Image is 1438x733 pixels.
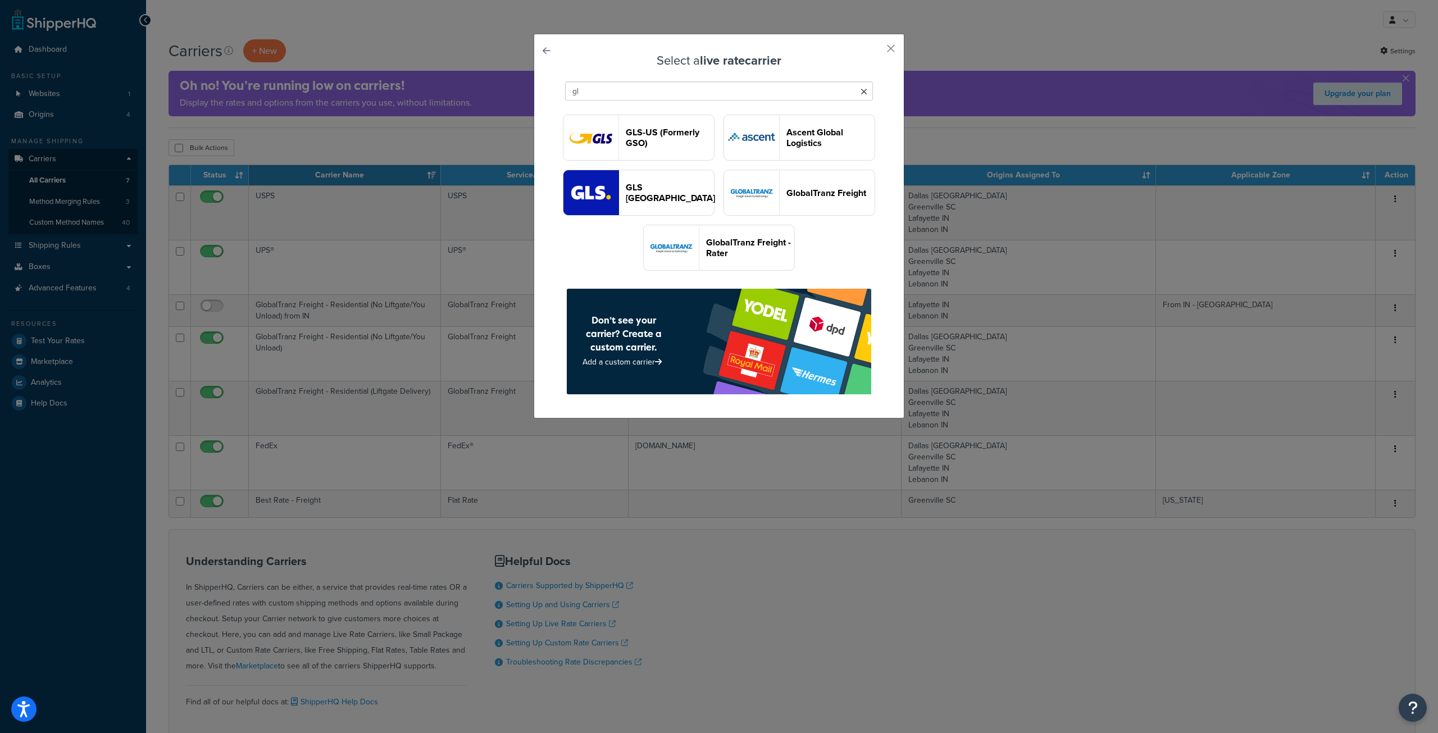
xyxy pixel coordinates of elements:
span: Clear search query [861,84,867,100]
img: gso logo [563,115,618,160]
header: GlobalTranz Freight - Rater [706,237,794,258]
button: onestopshippingFreight logoAscent Global Logistics [723,115,875,161]
a: Add a custom carrier [583,356,665,368]
h3: Select a [562,54,876,67]
button: globaltranzFreight logoGlobalTranz Freight [723,170,875,216]
header: GLS-US (Formerly GSO) [626,127,714,148]
img: onestopshippingFreight logo [724,115,779,160]
header: GlobalTranz Freight [786,188,875,198]
footer: Not sure which carrier is right for you? Visit the to learn more about our supported carriers [562,289,876,448]
button: cerasisFreight logoGlobalTranz Freight - Rater [643,225,795,271]
h4: Don’t see your carrier? Create a custom carrier. [574,313,674,354]
button: gso logoGLS-US (Formerly GSO) [563,115,715,161]
button: Open Resource Center [1399,694,1427,722]
button: glsCanada logoGLS [GEOGRAPHIC_DATA] [563,170,715,216]
img: globaltranzFreight logo [724,170,779,215]
img: cerasisFreight logo [644,225,699,270]
header: GLS [GEOGRAPHIC_DATA] [626,182,715,203]
strong: live rate carrier [700,51,781,70]
header: Ascent Global Logistics [786,127,875,148]
img: glsCanada logo [563,170,618,215]
input: Search Carriers [565,81,873,101]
